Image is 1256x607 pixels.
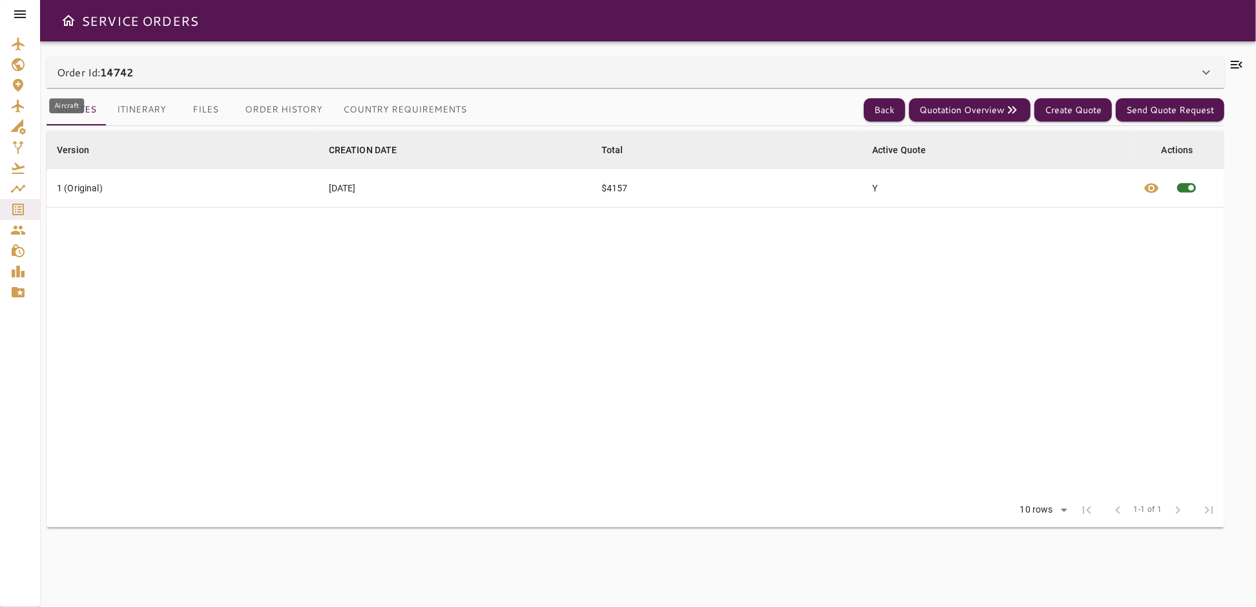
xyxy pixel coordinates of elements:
button: Itinerary [107,94,176,125]
span: Version [57,142,106,158]
div: 10 rows [1017,504,1056,515]
div: Version [57,142,89,158]
button: Quotation Overview [909,98,1031,122]
span: This quote is already active [1167,169,1206,207]
span: Next Page [1162,495,1193,526]
button: Open drawer [56,8,81,34]
button: View quote details [1136,169,1167,207]
td: [DATE] [319,169,591,208]
td: Y [862,169,1133,208]
td: 1 (Original) [47,169,319,208]
button: Order History [235,94,333,125]
p: Order Id: [57,65,133,80]
div: Active Quote [872,142,926,158]
button: Files [176,94,235,125]
div: Aircraft [49,98,84,113]
span: 1-1 of 1 [1134,504,1162,516]
div: basic tabs example [47,94,477,125]
div: Total [602,142,623,158]
span: Total [602,142,640,158]
button: Quotes [47,94,107,125]
div: Order Id:14742 [47,57,1224,88]
span: CREATION DATE [329,142,414,158]
td: $4157 [591,169,862,208]
div: CREATION DATE [329,142,397,158]
h6: SERVICE ORDERS [81,10,198,31]
button: Create Quote [1034,98,1112,122]
span: First Page [1072,495,1103,526]
span: Active Quote [872,142,943,158]
span: visibility [1144,180,1160,196]
span: Previous Page [1103,495,1134,526]
span: Last Page [1193,495,1224,526]
button: Send Quote Request [1116,98,1224,122]
b: 14742 [100,65,133,80]
button: Country Requirements [333,94,477,125]
div: 10 rows [1012,500,1072,520]
button: Back [864,98,905,122]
